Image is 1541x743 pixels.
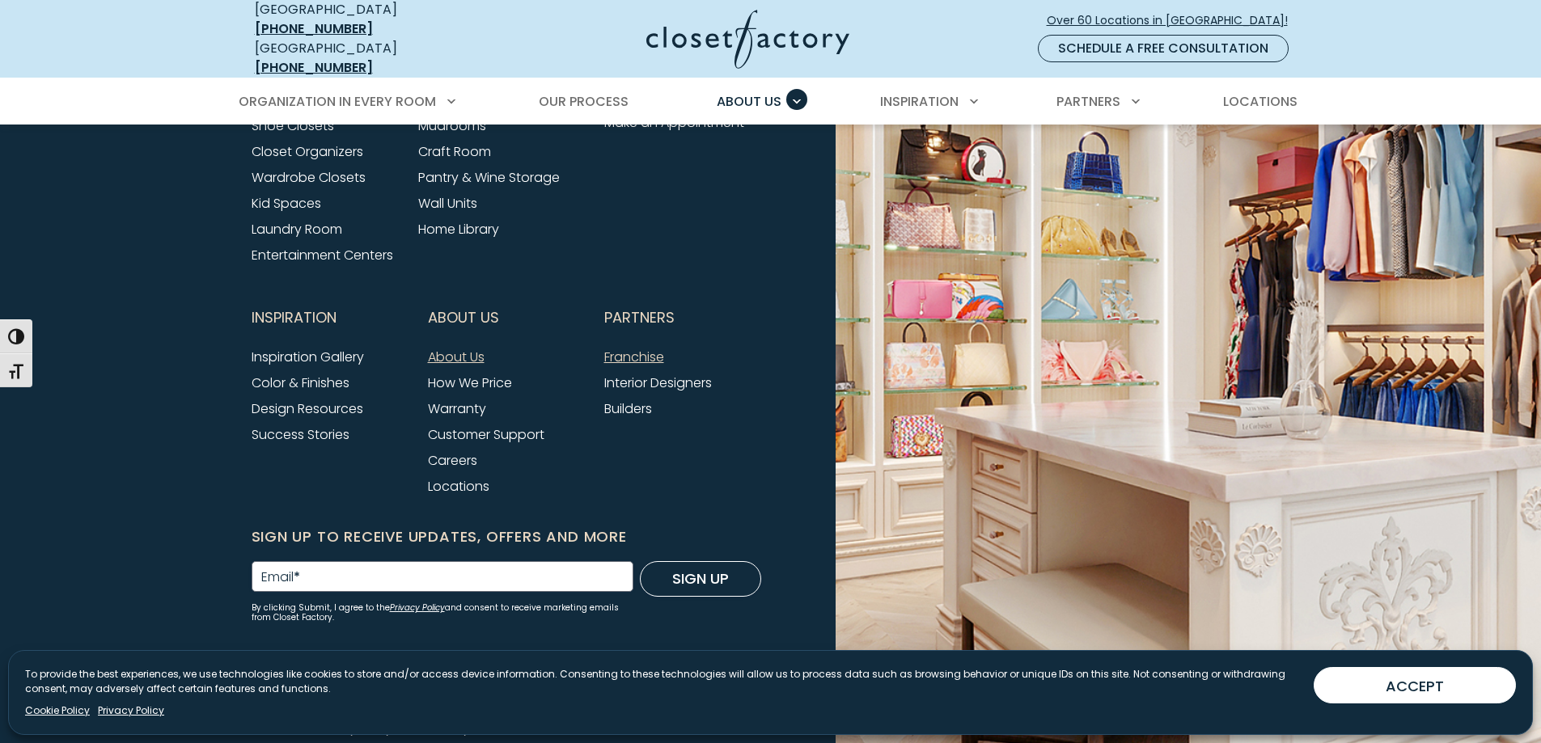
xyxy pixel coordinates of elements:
a: Entertainment Centers [252,246,393,264]
div: [GEOGRAPHIC_DATA] [255,39,489,78]
a: Kid Spaces [252,194,321,213]
small: By clicking Submit, I agree to the and consent to receive marketing emails from Closet Factory. [252,603,633,623]
a: Pantry & Wine Storage [418,168,560,187]
a: Warranty [428,399,486,418]
a: Wall Units [418,194,477,213]
a: Home Library [418,220,499,239]
a: Interior Designers [604,374,712,392]
a: Mudrooms [418,116,486,135]
a: Locations [428,477,489,496]
a: Privacy Policy [98,703,164,718]
span: Partners [1056,92,1120,111]
button: Sign Up [640,561,761,597]
a: Wardrobe Closets [252,168,366,187]
span: Inspiration [880,92,959,111]
a: [PHONE_NUMBER] [255,58,373,77]
a: Color & Finishes [252,374,349,392]
a: Customer Support [428,425,544,444]
a: Closet Organizers [252,142,363,161]
span: Partners [604,298,675,338]
button: ACCEPT [1314,667,1516,703]
span: About Us [717,92,781,111]
a: Schedule a Free Consultation [1038,35,1289,62]
a: Inspiration Gallery [252,348,364,366]
span: Locations [1223,92,1298,111]
a: Privacy Policy [390,602,445,614]
p: To provide the best experiences, we use technologies like cookies to store and/or access device i... [25,667,1301,696]
button: Footer Subnav Button - Partners [604,298,761,338]
a: How We Price [428,374,512,392]
a: Careers [428,451,477,470]
span: Our Process [539,92,629,111]
span: Over 60 Locations in [GEOGRAPHIC_DATA]! [1047,12,1301,29]
label: Email [261,571,300,584]
h6: Sign Up to Receive Updates, Offers and More [252,526,761,548]
a: Shoe Closets [252,116,334,135]
a: Laundry Room [252,220,342,239]
a: Builders [604,399,652,418]
a: Craft Room [418,142,491,161]
button: Footer Subnav Button - About Us [428,298,585,338]
a: Over 60 Locations in [GEOGRAPHIC_DATA]! [1046,6,1302,35]
span: About Us [428,298,499,338]
a: Success Stories [252,425,349,444]
a: Cookie Policy [25,703,90,718]
a: [PHONE_NUMBER] [255,19,373,38]
a: Design Resources [252,399,363,418]
button: Footer Subnav Button - Inspiration [252,298,409,338]
a: Franchise [604,348,664,366]
span: Organization in Every Room [239,92,436,111]
span: Inspiration [252,298,337,338]
img: Closet Factory Logo [646,10,849,69]
a: About Us [428,348,485,366]
nav: Primary Menu [227,79,1315,125]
